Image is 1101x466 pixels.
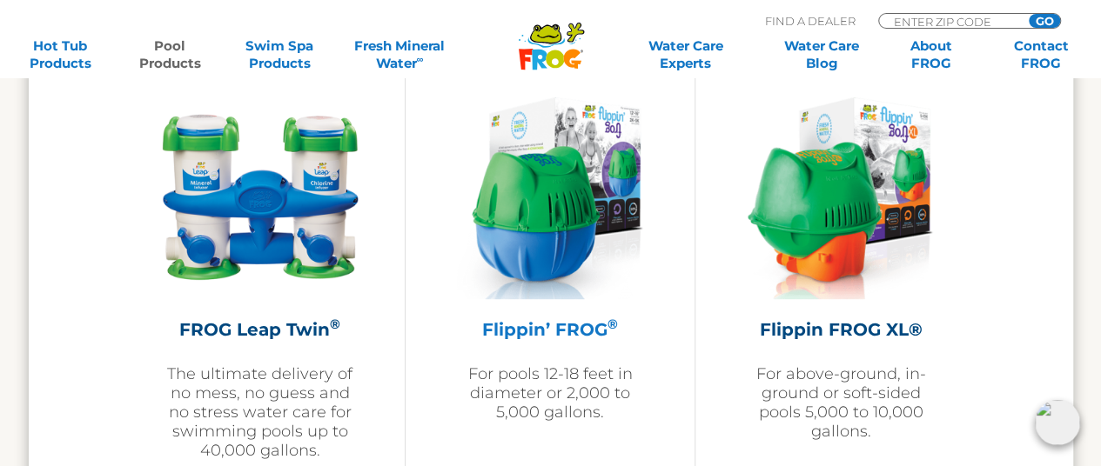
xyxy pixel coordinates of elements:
img: openIcon [1035,400,1080,445]
img: InfuzerTwin-300x300.png [159,97,361,299]
sup: ® [608,316,618,332]
p: The ultimate delivery of no mess, no guess and no stress water care for swimming pools up to 40,0... [159,364,361,460]
input: GO [1029,14,1060,28]
a: Swim SpaProducts [237,37,322,72]
a: Water CareExperts [616,37,755,72]
a: PoolProducts [127,37,212,72]
input: Zip Code Form [892,14,1010,29]
a: AboutFROG [889,37,974,72]
a: Water CareBlog [779,37,864,72]
a: Fresh MineralWater∞ [346,37,453,72]
p: For above-ground, in-ground or soft-sided pools 5,000 to 10,000 gallons. [739,364,942,441]
sup: ® [330,316,340,332]
sup: ∞ [417,53,424,65]
img: flippin-frog-xl-featured-img-v2-275x300.png [748,97,933,299]
p: For pools 12-18 feet in diameter or 2,000 to 5,000 gallons. [449,364,651,422]
a: ContactFROG [998,37,1084,72]
h2: FROG Leap Twin [159,316,361,343]
a: Hot TubProducts [17,37,103,72]
h2: Flippin’ FROG [449,316,651,343]
p: Find A Dealer [765,13,856,29]
img: flippin-frog-featured-img-277x300.png [457,97,643,299]
h2: Flippin FROG XL® [739,316,942,343]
